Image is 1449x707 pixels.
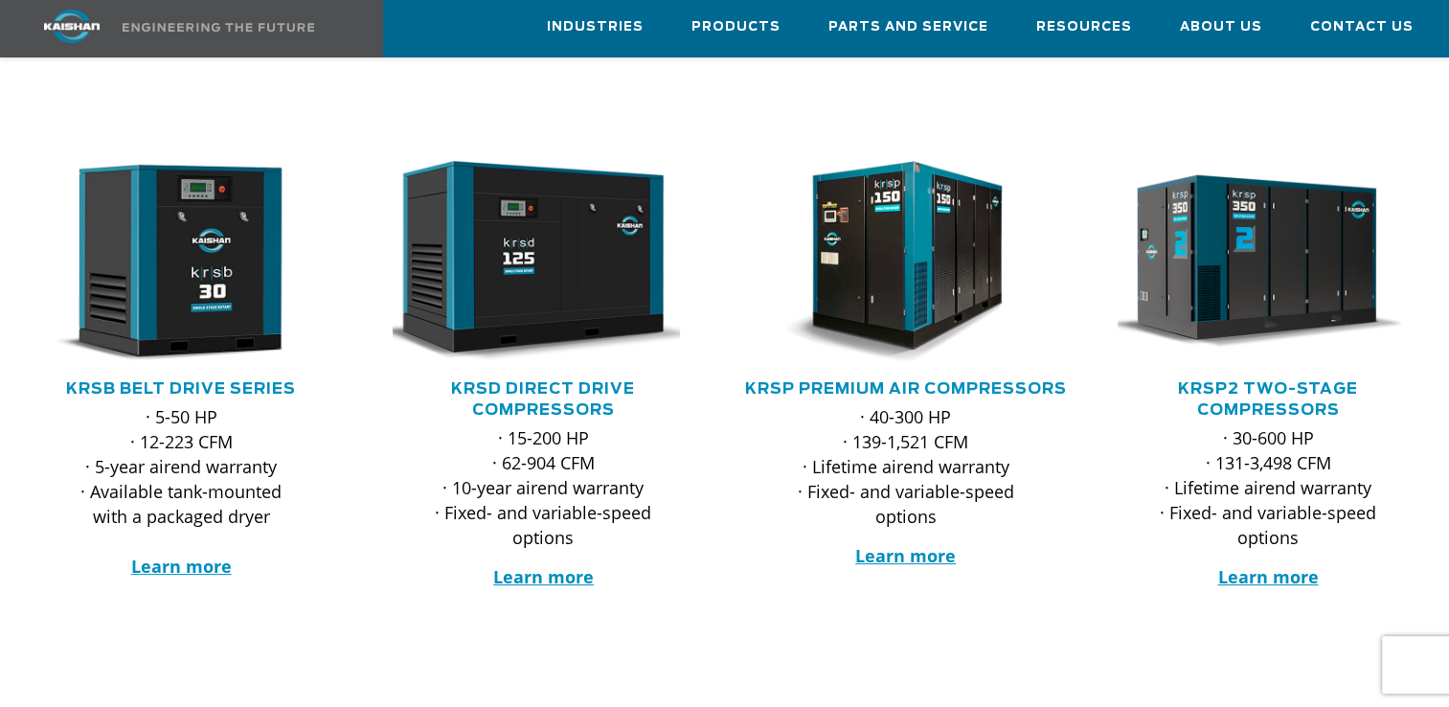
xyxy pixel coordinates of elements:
[378,161,680,364] img: krsd125
[741,161,1043,364] img: krsp150
[828,1,988,53] a: Parts and Service
[69,404,293,579] p: · 5-50 HP · 12-223 CFM · 5-year airend warranty · Available tank-mounted with a packaged dryer
[123,23,314,32] img: Engineering the future
[547,1,644,53] a: Industries
[431,425,655,550] p: · 15-200 HP · 62-904 CFM · 10-year airend warranty · Fixed- and variable-speed options
[1310,1,1414,53] a: Contact Us
[691,16,781,38] span: Products
[1310,16,1414,38] span: Contact Us
[1180,16,1262,38] span: About Us
[1178,381,1358,418] a: KRSP2 Two-Stage Compressors
[393,161,693,364] div: krsd125
[1036,1,1132,53] a: Resources
[66,381,296,397] a: KRSB Belt Drive Series
[31,161,331,364] div: krsb30
[451,381,635,418] a: KRSD Direct Drive Compressors
[794,404,1018,529] p: · 40-300 HP · 139-1,521 CFM · Lifetime airend warranty · Fixed- and variable-speed options
[16,161,318,364] img: krsb30
[828,16,988,38] span: Parts and Service
[493,565,594,588] a: Learn more
[691,1,781,53] a: Products
[1180,1,1262,53] a: About Us
[745,381,1067,397] a: KRSP Premium Air Compressors
[131,555,232,578] a: Learn more
[1103,161,1405,364] img: krsp350
[1118,161,1418,364] div: krsp350
[1217,565,1318,588] a: Learn more
[547,16,644,38] span: Industries
[855,544,956,567] a: Learn more
[756,161,1056,364] div: krsp150
[1036,16,1132,38] span: Resources
[1156,425,1380,550] p: · 30-600 HP · 131-3,498 CFM · Lifetime airend warranty · Fixed- and variable-speed options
